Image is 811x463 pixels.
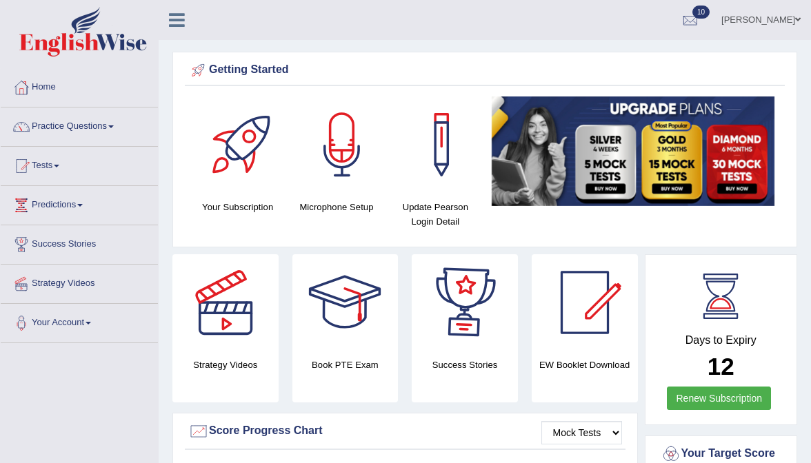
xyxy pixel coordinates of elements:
[1,186,158,220] a: Predictions
[393,200,478,229] h4: Update Pearson Login Detail
[1,107,158,142] a: Practice Questions
[1,147,158,181] a: Tests
[692,6,710,19] span: 10
[1,265,158,299] a: Strategy Videos
[195,200,280,214] h4: Your Subscription
[172,358,279,372] h4: Strategy Videos
[1,304,158,338] a: Your Account
[188,421,622,442] div: Score Progress Chart
[661,334,782,347] h4: Days to Expiry
[532,358,638,372] h4: EW Booklet Download
[1,68,158,103] a: Home
[188,60,781,81] div: Getting Started
[667,387,771,410] a: Renew Subscription
[492,96,774,206] img: small5.jpg
[708,353,734,380] b: 12
[292,358,399,372] h4: Book PTE Exam
[294,200,379,214] h4: Microphone Setup
[412,358,518,372] h4: Success Stories
[1,225,158,260] a: Success Stories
